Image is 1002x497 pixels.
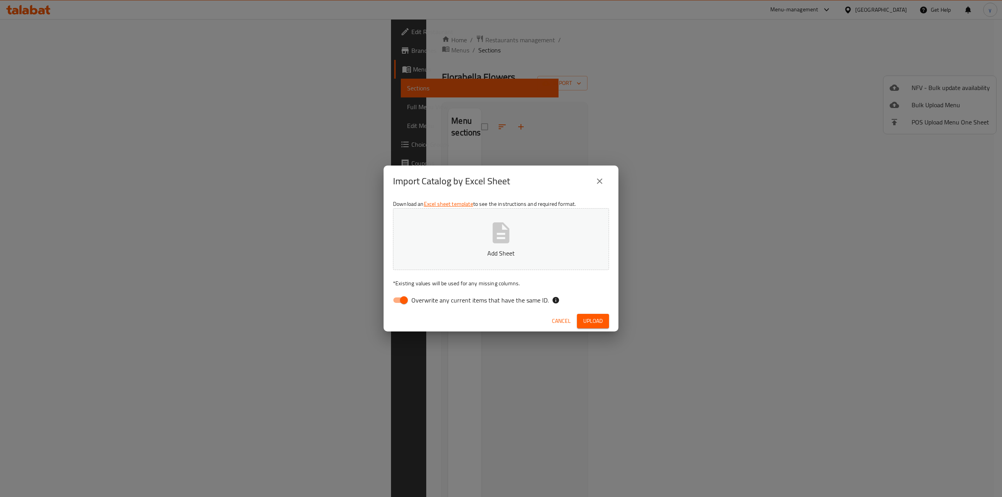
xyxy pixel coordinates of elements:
[424,199,473,209] a: Excel sheet template
[393,175,510,187] h2: Import Catalog by Excel Sheet
[405,248,597,258] p: Add Sheet
[577,314,609,328] button: Upload
[384,197,618,310] div: Download an to see the instructions and required format.
[590,172,609,191] button: close
[552,296,560,304] svg: If the overwrite option isn't selected, then the items that match an existing ID will be ignored ...
[549,314,574,328] button: Cancel
[393,279,609,287] p: Existing values will be used for any missing columns.
[411,295,549,305] span: Overwrite any current items that have the same ID.
[393,208,609,270] button: Add Sheet
[583,316,603,326] span: Upload
[552,316,571,326] span: Cancel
